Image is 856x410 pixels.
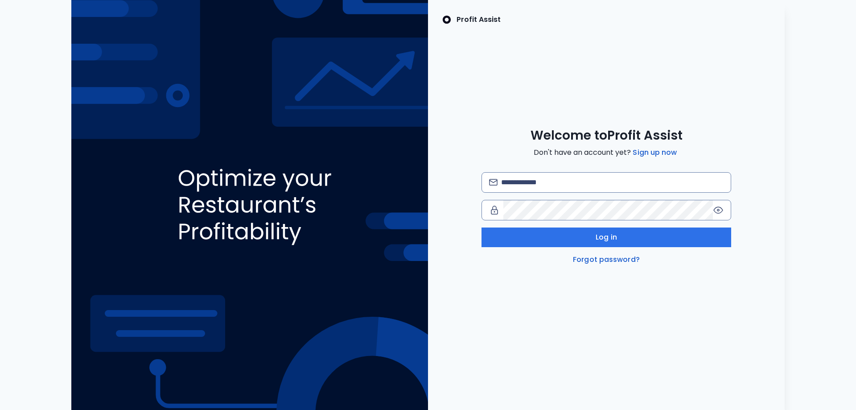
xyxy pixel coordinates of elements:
[489,179,498,186] img: email
[631,147,679,158] a: Sign up now
[571,254,642,265] a: Forgot password?
[596,232,617,243] span: Log in
[442,14,451,25] img: SpotOn Logo
[534,147,679,158] span: Don't have an account yet?
[481,228,731,247] button: Log in
[457,14,501,25] p: Profit Assist
[531,128,683,144] span: Welcome to Profit Assist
